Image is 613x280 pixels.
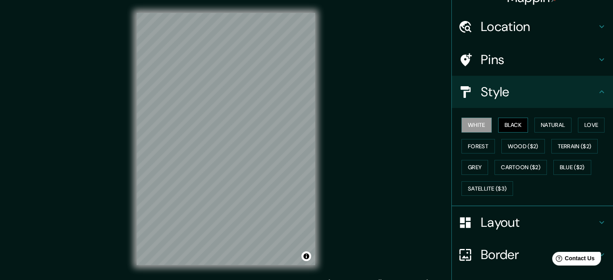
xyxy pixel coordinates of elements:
div: Location [452,10,613,43]
div: Pins [452,44,613,76]
h4: Style [481,84,597,100]
button: Forest [461,139,495,154]
button: Cartoon ($2) [495,160,547,175]
canvas: Map [137,13,315,265]
button: Blue ($2) [553,160,591,175]
button: Love [578,118,605,133]
div: Layout [452,206,613,239]
h4: Border [481,247,597,263]
button: Grey [461,160,488,175]
button: Wood ($2) [501,139,545,154]
button: Black [498,118,528,133]
h4: Pins [481,52,597,68]
button: Toggle attribution [301,251,311,261]
div: Border [452,239,613,271]
iframe: Help widget launcher [541,249,604,271]
h4: Layout [481,214,597,230]
button: Terrain ($2) [551,139,598,154]
button: White [461,118,492,133]
button: Satellite ($3) [461,181,513,196]
div: Style [452,76,613,108]
button: Natural [534,118,571,133]
h4: Location [481,19,597,35]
